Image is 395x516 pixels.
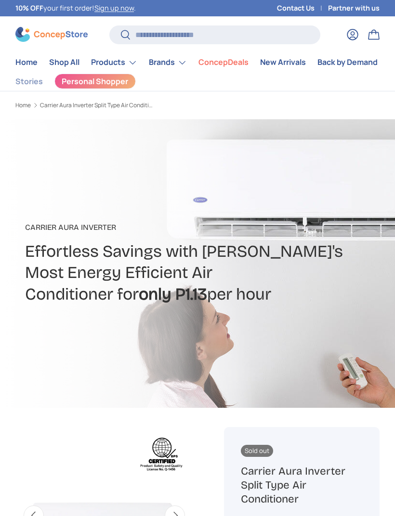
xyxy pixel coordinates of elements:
[198,53,249,72] a: ConcepDeals
[317,53,378,72] a: Back by Demand
[15,72,380,91] nav: Secondary
[15,3,43,13] strong: 10% OFF
[139,284,207,304] strong: only P1.13
[15,3,136,13] p: your first order! .
[15,53,38,72] a: Home
[49,53,79,72] a: Shop All
[143,53,193,72] summary: Brands
[40,102,156,108] a: Carrier Aura Inverter Split Type Air Conditioner
[15,102,31,108] a: Home
[91,53,137,72] a: Products
[54,74,136,89] a: Personal Shopper
[25,222,370,233] p: CARRIER AURA INVERTER
[149,53,187,72] a: Brands
[260,53,306,72] a: New Arrivals
[62,77,128,85] span: Personal Shopper
[25,241,370,306] h2: Effortless Savings with [PERSON_NAME]'s Most Energy Efficient Air Conditioner for per hour
[15,27,88,42] img: ConcepStore
[328,3,380,13] a: Partner with us
[15,53,380,72] nav: Primary
[241,445,273,457] span: Sold out
[85,53,143,72] summary: Products
[15,101,209,110] nav: Breadcrumbs
[94,3,134,13] a: Sign up now
[277,3,328,13] a: Contact Us
[15,72,43,91] a: Stories
[241,464,363,506] h1: Carrier Aura Inverter Split Type Air Conditioner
